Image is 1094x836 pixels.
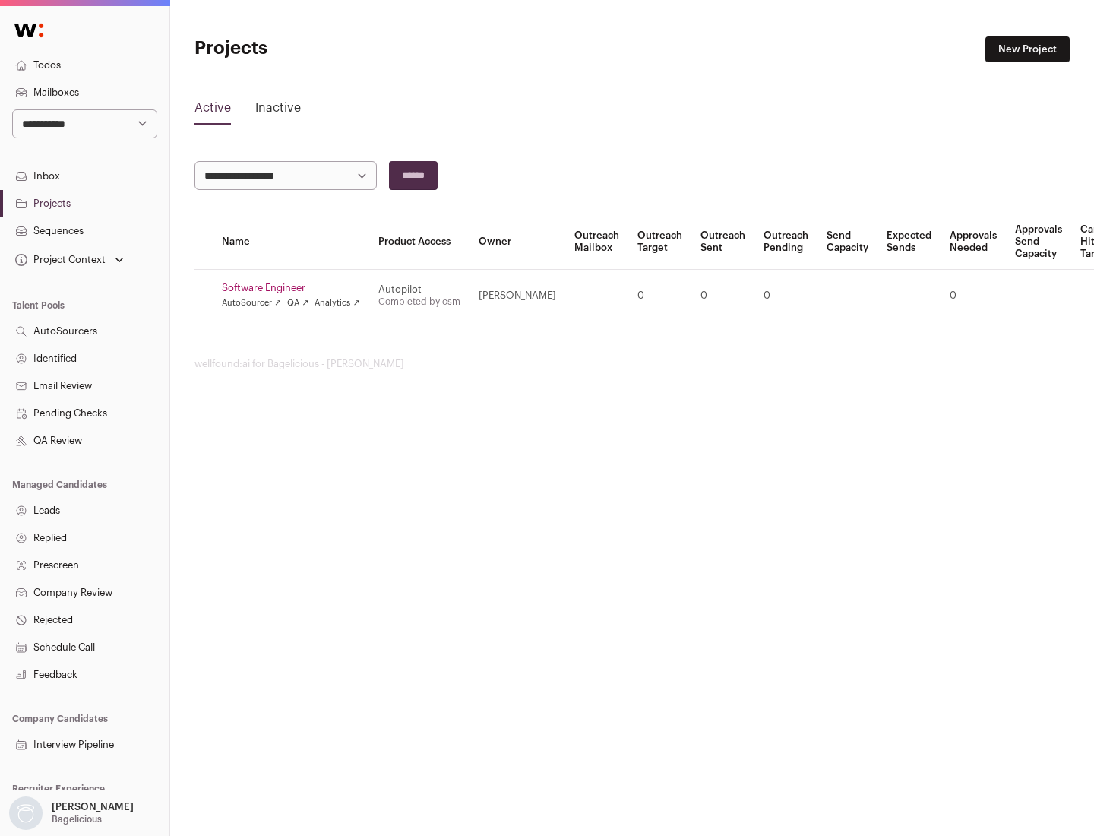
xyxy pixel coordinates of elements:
[9,796,43,830] img: nopic.png
[52,813,102,825] p: Bagelicious
[255,99,301,123] a: Inactive
[941,214,1006,270] th: Approvals Needed
[754,214,817,270] th: Outreach Pending
[470,270,565,322] td: [PERSON_NAME]
[1006,214,1071,270] th: Approvals Send Capacity
[470,214,565,270] th: Owner
[691,270,754,322] td: 0
[287,297,308,309] a: QA ↗
[565,214,628,270] th: Outreach Mailbox
[369,214,470,270] th: Product Access
[6,796,137,830] button: Open dropdown
[754,270,817,322] td: 0
[52,801,134,813] p: [PERSON_NAME]
[378,283,460,296] div: Autopilot
[628,214,691,270] th: Outreach Target
[12,254,106,266] div: Project Context
[194,36,486,61] h1: Projects
[985,36,1070,62] a: New Project
[194,358,1070,370] footer: wellfound:ai for Bagelicious - [PERSON_NAME]
[941,270,1006,322] td: 0
[691,214,754,270] th: Outreach Sent
[194,99,231,123] a: Active
[213,214,369,270] th: Name
[315,297,359,309] a: Analytics ↗
[877,214,941,270] th: Expected Sends
[222,297,281,309] a: AutoSourcer ↗
[12,249,127,271] button: Open dropdown
[378,297,460,306] a: Completed by csm
[222,282,360,294] a: Software Engineer
[817,214,877,270] th: Send Capacity
[6,15,52,46] img: Wellfound
[628,270,691,322] td: 0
